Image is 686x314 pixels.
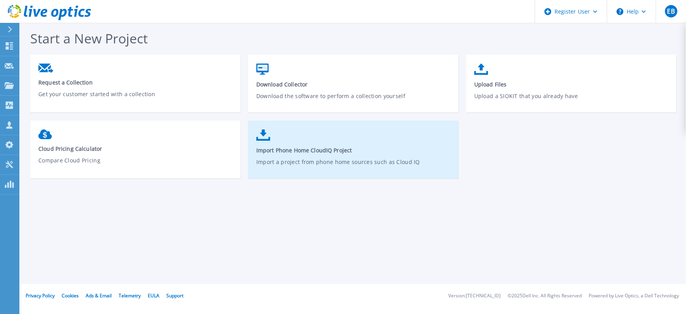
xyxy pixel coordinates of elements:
a: Support [166,292,183,299]
a: Ads & Email [86,292,112,299]
p: Import a project from phone home sources such as Cloud IQ [256,158,451,176]
a: Request a CollectionGet your customer started with a collection [30,60,240,113]
a: EULA [148,292,159,299]
a: Privacy Policy [26,292,55,299]
p: Compare Cloud Pricing [38,156,233,174]
a: Cloud Pricing CalculatorCompare Cloud Pricing [30,126,240,180]
p: Download the software to perform a collection yourself [256,92,451,110]
li: Powered by Live Optics, a Dell Technology [589,293,679,298]
span: Request a Collection [38,79,233,86]
a: Download CollectorDownload the software to perform a collection yourself [248,60,458,115]
p: Upload a SIOKIT that you already have [474,92,669,110]
span: Cloud Pricing Calculator [38,145,233,152]
span: Import Phone Home CloudIQ Project [256,147,451,154]
span: Upload Files [474,81,669,88]
a: Upload FilesUpload a SIOKIT that you already have [466,60,676,115]
p: Get your customer started with a collection [38,90,233,108]
span: Start a New Project [30,29,148,47]
li: Version: [TECHNICAL_ID] [448,293,501,298]
span: EB [667,8,675,14]
a: Cookies [62,292,79,299]
a: Telemetry [119,292,141,299]
span: Download Collector [256,81,451,88]
li: © 2025 Dell Inc. All Rights Reserved [508,293,582,298]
